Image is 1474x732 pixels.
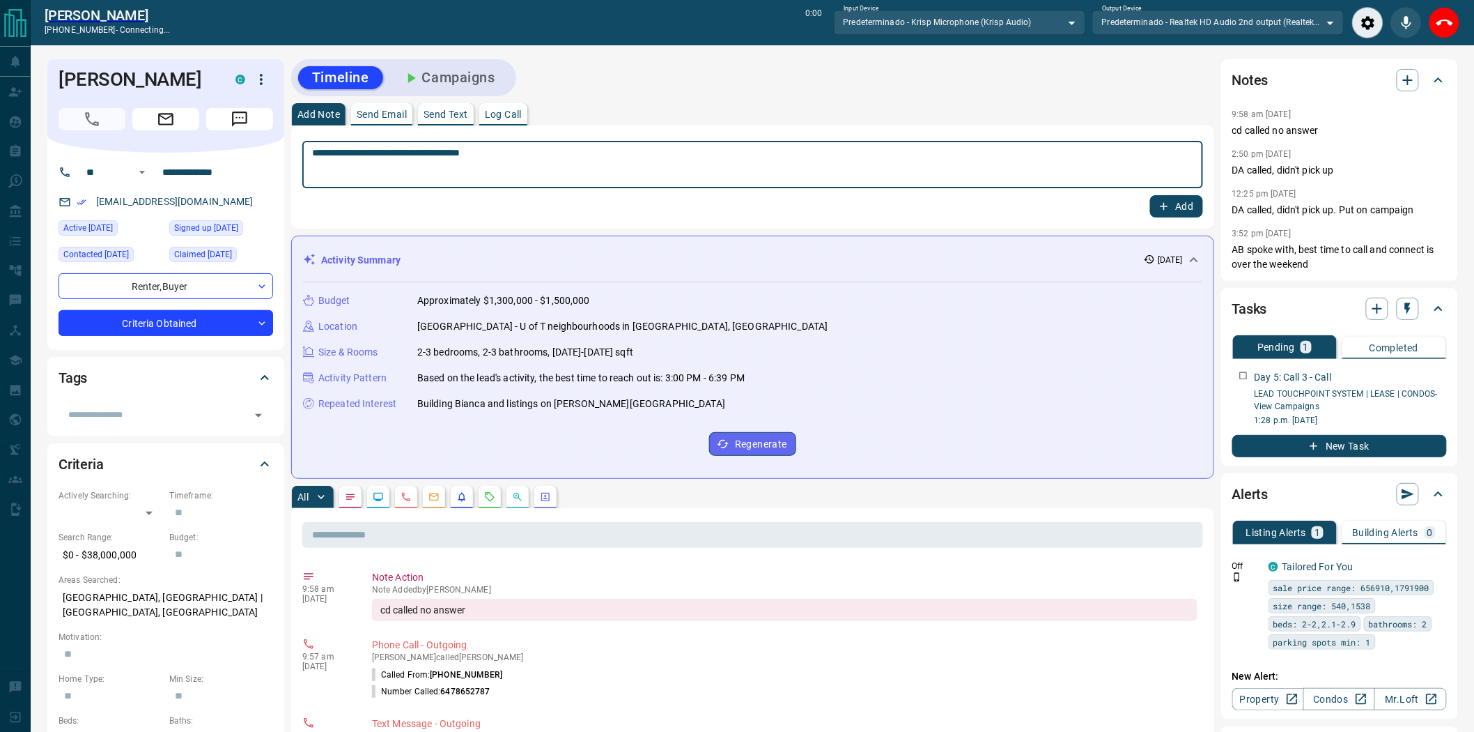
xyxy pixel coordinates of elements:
h1: [PERSON_NAME] [59,68,215,91]
p: AB spoke with, best time to call and connect is over the weekend [1232,243,1447,272]
div: Notes [1232,63,1447,97]
div: Renter , Buyer [59,273,273,299]
p: Timeframe: [169,489,273,502]
p: [PHONE_NUMBER] - [45,24,170,36]
p: Beds: [59,715,162,727]
p: 9:58 am [302,584,351,594]
p: 1 [1314,528,1320,537]
label: Output Device [1102,4,1142,13]
p: 2-3 bedrooms, 2-3 bathrooms, [DATE]-[DATE] sqft [417,345,633,360]
p: Note Action [372,570,1197,585]
svg: Requests [484,491,495,503]
h2: Alerts [1232,483,1269,505]
div: Activity Summary[DATE] [303,247,1202,273]
p: 3:52 pm [DATE] [1232,229,1291,238]
button: Regenerate [709,432,796,456]
svg: Lead Browsing Activity [373,491,384,503]
p: 0 [1427,528,1433,537]
div: condos.ca [235,75,245,84]
button: Open [249,406,268,425]
svg: Listing Alerts [456,491,467,503]
div: Mon Dec 28 2020 [169,220,273,240]
svg: Emails [428,491,440,503]
div: cd called no answer [372,599,1197,621]
p: 1 [1303,342,1309,352]
p: Add Note [297,109,340,119]
p: 0:00 [805,7,822,38]
p: Text Message - Outgoing [372,717,1197,731]
p: 12:25 pm [DATE] [1232,189,1296,199]
p: $0 - $38,000,000 [59,544,162,567]
p: All [297,492,309,502]
p: Building Alerts [1353,528,1419,537]
p: 1:28 p.m. [DATE] [1255,414,1447,427]
span: beds: 2-2,2.1-2.9 [1273,617,1356,631]
span: Claimed [DATE] [174,247,232,261]
div: Alerts [1232,478,1447,511]
p: Building Bianca and listings on [PERSON_NAME][GEOGRAPHIC_DATA] [417,397,725,411]
p: Activity Pattern [318,371,387,386]
p: cd called no answer [1232,123,1447,138]
span: Message [206,108,273,130]
a: Condos [1303,688,1375,710]
svg: Agent Actions [540,491,551,503]
div: Criteria [59,448,273,481]
span: Call [59,108,125,130]
p: Log Call [485,109,522,119]
p: DA called, didn't pick up [1232,163,1447,178]
span: Signed up [DATE] [174,221,238,235]
p: New Alert: [1232,669,1447,684]
p: Pending [1257,342,1295,352]
p: DA called, didn't pick up. Put on campaign [1232,203,1447,218]
svg: Opportunities [512,491,523,503]
p: Repeated Interest [318,397,396,411]
span: Email [132,108,199,130]
p: Note Added by [PERSON_NAME] [372,585,1197,595]
span: sale price range: 656910,1791900 [1273,581,1429,595]
p: Phone Call - Outgoing [372,638,1197,653]
p: Day 5: Call 3 - Call [1255,370,1332,385]
p: Actively Searching: [59,489,162,502]
label: Input Device [844,4,879,13]
span: Active [DATE] [63,221,113,235]
div: Audio Settings [1352,7,1383,38]
span: connecting... [120,25,170,35]
p: Listing Alerts [1246,528,1307,537]
p: Budget [318,293,350,308]
div: Criteria Obtained [59,310,273,336]
button: Add [1150,195,1203,218]
div: Predeterminado - Realtek HD Audio 2nd output (Realtek(R) Audio) [1092,10,1344,34]
h2: Tasks [1232,298,1267,320]
p: Based on the lead's activity, the best time to reach out is: 3:00 PM - 6:39 PM [417,371,745,386]
p: Off [1232,560,1260,572]
svg: Calls [401,491,412,503]
p: Home Type: [59,673,162,685]
button: New Task [1232,435,1447,457]
span: 6478652787 [441,687,490,696]
svg: Notes [345,491,356,503]
span: bathrooms: 2 [1369,617,1427,631]
a: [EMAIL_ADDRESS][DOMAIN_NAME] [96,196,254,207]
p: Min Size: [169,673,273,685]
p: Search Range: [59,531,162,544]
p: Areas Searched: [59,574,273,586]
p: 9:57 am [302,652,351,662]
a: Property [1232,688,1304,710]
p: Motivation: [59,631,273,643]
a: Mr.Loft [1374,688,1446,710]
h2: Tags [59,367,87,389]
p: Activity Summary [321,253,401,268]
div: Mon Dec 28 2020 [169,247,273,266]
div: Wed Jul 30 2025 [59,220,162,240]
div: Mute [1390,7,1422,38]
p: [GEOGRAPHIC_DATA], [GEOGRAPHIC_DATA] | [GEOGRAPHIC_DATA], [GEOGRAPHIC_DATA] [59,586,273,624]
a: [PERSON_NAME] [45,7,170,24]
h2: Criteria [59,453,104,475]
span: parking spots min: 1 [1273,635,1371,649]
div: condos.ca [1269,562,1278,572]
button: Campaigns [389,66,509,89]
div: Tags [59,361,273,395]
span: size range: 540,1538 [1273,599,1371,613]
button: Timeline [298,66,383,89]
